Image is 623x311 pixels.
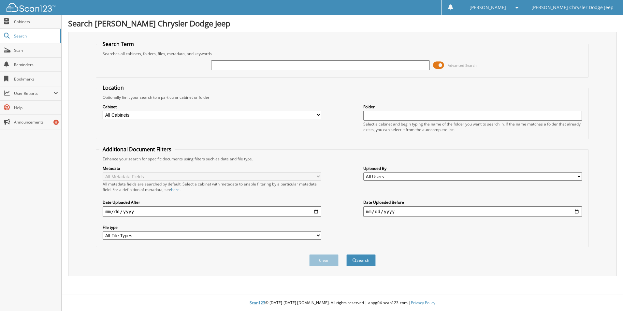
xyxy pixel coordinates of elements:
[103,206,321,217] input: start
[99,146,175,153] legend: Additional Document Filters
[14,48,58,53] span: Scan
[363,104,582,110] label: Folder
[7,3,55,12] img: scan123-logo-white.svg
[103,225,321,230] label: File type
[62,295,623,311] div: © [DATE]-[DATE] [DOMAIN_NAME]. All rights reserved | appg04-scan123-com |
[14,76,58,82] span: Bookmarks
[470,6,506,9] span: [PERSON_NAME]
[309,254,339,266] button: Clear
[68,18,616,29] h1: Search [PERSON_NAME] Chrysler Dodge Jeep
[411,300,435,305] a: Privacy Policy
[363,121,582,132] div: Select a cabinet and begin typing the name of the folder you want to search in. If the name match...
[99,84,127,91] legend: Location
[99,51,585,56] div: Searches all cabinets, folders, files, metadata, and keywords
[346,254,376,266] button: Search
[363,200,582,205] label: Date Uploaded Before
[103,166,321,171] label: Metadata
[14,33,57,39] span: Search
[448,63,477,68] span: Advanced Search
[171,187,180,192] a: here
[14,91,53,96] span: User Reports
[103,200,321,205] label: Date Uploaded After
[99,156,585,162] div: Enhance your search for specific documents using filters such as date and file type.
[14,105,58,111] span: Help
[250,300,265,305] span: Scan123
[14,19,58,24] span: Cabinets
[14,62,58,67] span: Reminders
[14,119,58,125] span: Announcements
[99,95,585,100] div: Optionally limit your search to a particular cabinet or folder
[53,120,59,125] div: 6
[363,206,582,217] input: end
[531,6,614,9] span: [PERSON_NAME] Chrysler Dodge Jeep
[103,181,321,192] div: All metadata fields are searched by default. Select a cabinet with metadata to enable filtering b...
[103,104,321,110] label: Cabinet
[99,40,137,48] legend: Search Term
[363,166,582,171] label: Uploaded By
